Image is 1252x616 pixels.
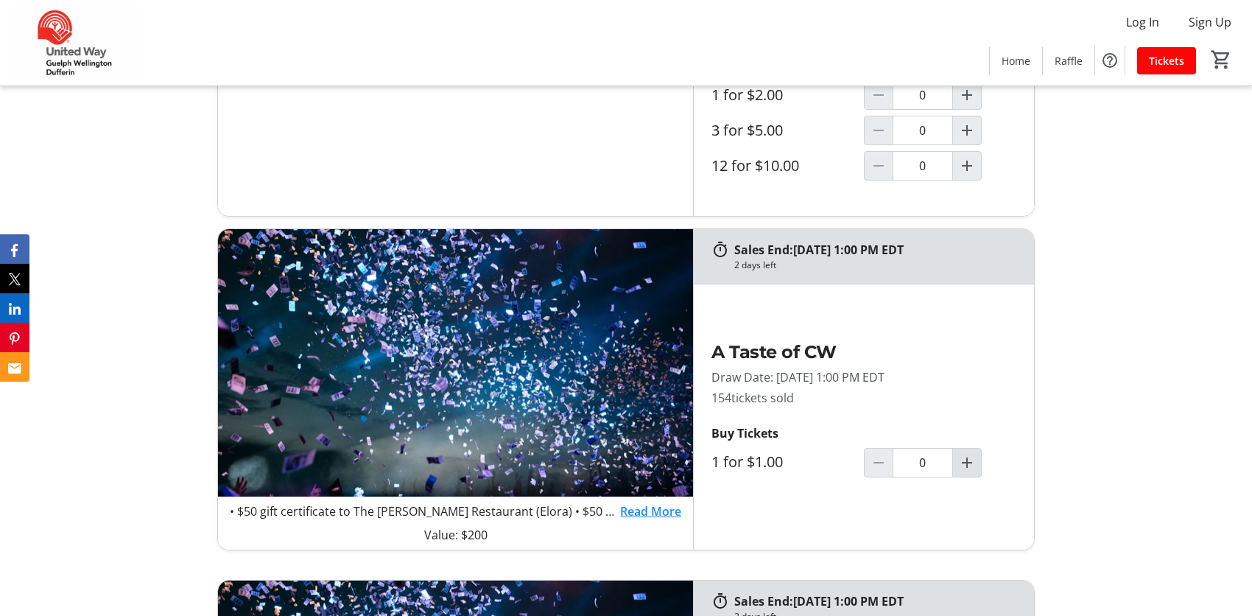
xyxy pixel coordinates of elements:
p: 154 tickets sold [711,389,1016,407]
button: Cart [1208,46,1234,73]
p: Draw Date: [DATE] 1:00 PM EDT [711,368,1016,386]
img: United Way Guelph Wellington Dufferin's Logo [9,6,140,80]
p: • $50 gift certificate to The [PERSON_NAME] Restaurant (Elora) • $50 gift certificate to Elora Br... [230,503,620,520]
a: Home [990,47,1042,74]
span: Tickets [1149,53,1184,69]
label: 1 for $1.00 [711,453,783,471]
button: Log In [1114,10,1171,34]
div: 2 days left [734,259,776,272]
span: [DATE] 1:00 PM EDT [793,593,904,609]
label: 1 for $2.00 [711,86,783,104]
span: Home [1002,53,1030,69]
a: Read More [620,503,681,520]
span: Log In [1126,13,1159,31]
p: Value: $200 [230,526,681,544]
button: Increment by one [953,152,981,180]
strong: Buy Tickets [711,425,778,441]
label: 3 for $5.00 [711,122,783,139]
a: Raffle [1043,47,1094,74]
img: A Taste of CW [218,229,693,497]
span: [DATE] 1:00 PM EDT [793,242,904,258]
a: Tickets [1137,47,1196,74]
span: Sales End: [734,242,793,258]
button: Increment by one [953,81,981,109]
button: Help [1095,46,1125,75]
span: Sales End: [734,593,793,609]
button: Increment by one [953,116,981,144]
button: Sign Up [1177,10,1243,34]
h2: A Taste of CW [711,339,1016,365]
span: Sign Up [1189,13,1231,31]
label: 12 for $10.00 [711,157,799,175]
button: Increment by one [953,449,981,477]
span: Raffle [1055,53,1083,69]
